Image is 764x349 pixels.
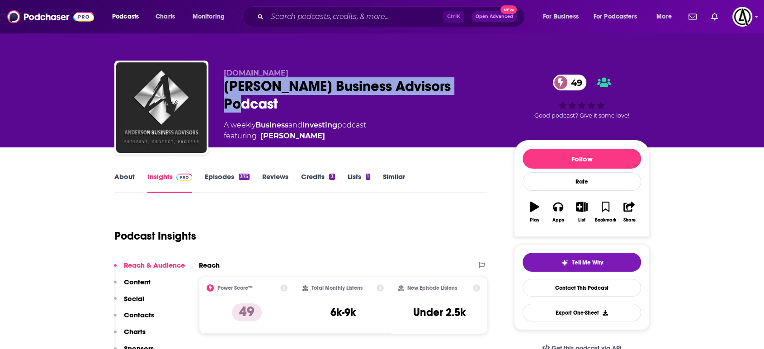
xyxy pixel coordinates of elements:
[578,217,585,223] div: List
[553,75,587,90] a: 49
[650,9,683,24] button: open menu
[124,278,151,286] p: Content
[552,217,564,223] div: Apps
[537,9,590,24] button: open menu
[239,174,250,180] div: 375
[267,9,443,24] input: Search podcasts, credits, & more...
[523,149,641,169] button: Follow
[193,10,225,23] span: Monitoring
[476,14,513,19] span: Open Advanced
[288,121,302,129] span: and
[224,120,366,141] div: A weekly podcast
[530,217,539,223] div: Play
[594,196,617,228] button: Bookmark
[150,9,180,24] a: Charts
[570,196,594,228] button: List
[156,10,175,23] span: Charts
[124,261,185,269] p: Reach & Audience
[311,285,363,291] h2: Total Monthly Listens
[124,311,154,319] p: Contacts
[7,8,94,25] img: Podchaser - Follow, Share and Rate Podcasts
[572,259,603,266] span: Tell Me Why
[176,174,192,181] img: Podchaser Pro
[114,261,185,278] button: Reach & Audience
[186,9,236,24] button: open menu
[732,7,752,27] img: User Profile
[251,6,533,27] div: Search podcasts, credits, & more...
[116,62,207,153] img: Anderson Business Advisors Podcast
[124,294,144,303] p: Social
[262,172,288,193] a: Reviews
[523,196,546,228] button: Play
[707,9,722,24] a: Show notifications dropdown
[114,278,151,294] button: Content
[656,10,672,23] span: More
[329,174,335,180] div: 3
[106,9,151,24] button: open menu
[732,7,752,27] button: Show profile menu
[732,7,752,27] span: Logged in as AndieWhite124
[112,10,139,23] span: Podcasts
[472,11,517,22] button: Open AdvancedNew
[366,174,370,180] div: 1
[523,304,641,321] button: Export One-Sheet
[588,9,650,24] button: open menu
[124,327,146,336] p: Charts
[260,131,325,141] a: [PERSON_NAME]
[114,311,154,327] button: Contacts
[199,261,220,269] h2: Reach
[623,217,635,223] div: Share
[147,172,192,193] a: InsightsPodchaser Pro
[224,69,288,77] span: [DOMAIN_NAME]
[618,196,641,228] button: Share
[523,172,641,191] div: Rate
[205,172,250,193] a: Episodes375
[114,229,196,243] h1: Podcast Insights
[561,259,568,266] img: tell me why sparkle
[523,253,641,272] button: tell me why sparkleTell Me Why
[224,131,366,141] span: featuring
[330,306,356,319] h3: 6k-9k
[595,217,616,223] div: Bookmark
[413,306,466,319] h3: Under 2.5k
[255,121,288,129] a: Business
[543,10,579,23] span: For Business
[114,327,146,344] button: Charts
[301,172,335,193] a: Credits3
[443,11,464,23] span: Ctrl K
[546,196,570,228] button: Apps
[534,112,629,119] span: Good podcast? Give it some love!
[302,121,337,129] a: Investing
[114,172,135,193] a: About
[685,9,700,24] a: Show notifications dropdown
[348,172,370,193] a: Lists1
[217,285,253,291] h2: Power Score™
[562,75,587,90] span: 49
[594,10,637,23] span: For Podcasters
[383,172,405,193] a: Similar
[232,303,262,321] p: 49
[407,285,457,291] h2: New Episode Listens
[114,294,144,311] button: Social
[523,279,641,297] a: Contact This Podcast
[500,5,517,14] span: New
[514,69,650,125] div: 49Good podcast? Give it some love!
